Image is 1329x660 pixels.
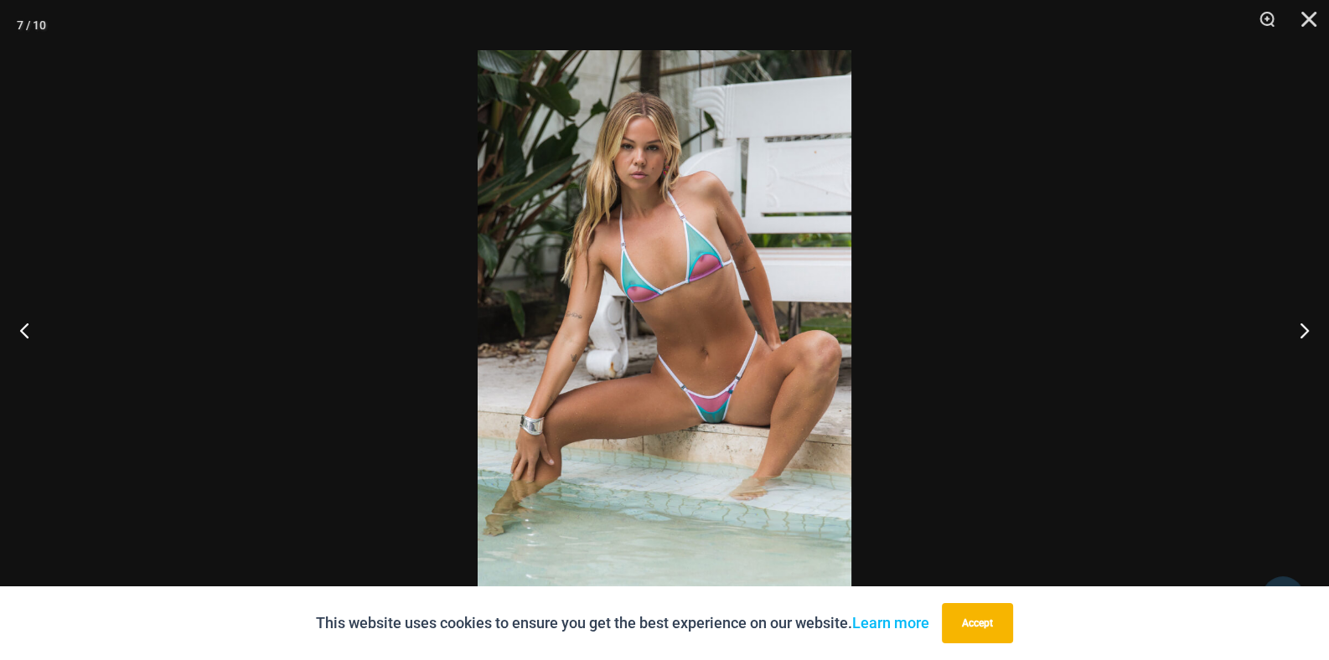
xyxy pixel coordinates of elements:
[942,603,1013,643] button: Accept
[478,50,851,610] img: Escape Mode Candy 3151 Top 4151 Bottom 06
[316,611,929,636] p: This website uses cookies to ensure you get the best experience on our website.
[1266,288,1329,372] button: Next
[17,13,46,38] div: 7 / 10
[852,614,929,632] a: Learn more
